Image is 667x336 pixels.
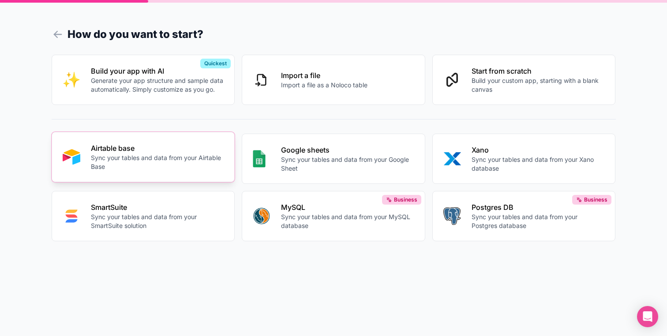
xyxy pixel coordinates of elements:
button: XANOXanoSync your tables and data from your Xano database [432,134,616,184]
div: Open Intercom Messenger [637,306,658,327]
p: Sync your tables and data from your Google Sheet [281,155,414,173]
button: Import a fileImport a file as a Noloco table [242,55,425,105]
button: POSTGRESPostgres DBSync your tables and data from your Postgres databaseBusiness [432,191,616,241]
p: Sync your tables and data from your SmartSuite solution [91,213,224,230]
img: GOOGLE_SHEETS [253,150,266,168]
img: INTERNAL_WITH_AI [63,71,80,89]
button: INTERNAL_WITH_AIBuild your app with AIGenerate your app structure and sample data automatically. ... [52,55,235,105]
img: AIRTABLE [63,148,80,166]
img: XANO [443,150,461,168]
button: Start from scratchBuild your custom app, starting with a blank canvas [432,55,616,105]
button: MYSQLMySQLSync your tables and data from your MySQL databaseBusiness [242,191,425,241]
div: Quickest [200,59,231,68]
p: Import a file [281,70,367,81]
img: MYSQL [253,207,270,225]
button: AIRTABLEAirtable baseSync your tables and data from your Airtable Base [52,132,235,182]
p: SmartSuite [91,202,224,213]
span: Business [394,196,417,203]
p: Build your app with AI [91,66,224,76]
p: Sync your tables and data from your MySQL database [281,213,414,230]
p: Sync your tables and data from your Xano database [472,155,605,173]
p: Sync your tables and data from your Postgres database [472,213,605,230]
img: SMART_SUITE [63,207,80,225]
button: GOOGLE_SHEETSGoogle sheetsSync your tables and data from your Google Sheet [242,134,425,184]
h1: How do you want to start? [52,26,616,42]
p: Postgres DB [472,202,605,213]
button: SMART_SUITESmartSuiteSync your tables and data from your SmartSuite solution [52,191,235,241]
p: Build your custom app, starting with a blank canvas [472,76,605,94]
p: Generate your app structure and sample data automatically. Simply customize as you go. [91,76,224,94]
p: Start from scratch [472,66,605,76]
p: Airtable base [91,143,224,153]
p: Import a file as a Noloco table [281,81,367,90]
p: MySQL [281,202,414,213]
p: Google sheets [281,145,414,155]
span: Business [584,196,607,203]
p: Xano [472,145,605,155]
img: POSTGRES [443,207,461,225]
p: Sync your tables and data from your Airtable Base [91,153,224,171]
